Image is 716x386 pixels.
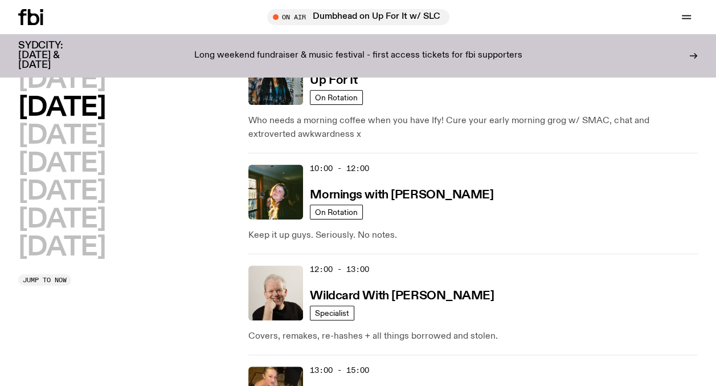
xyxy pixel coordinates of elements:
button: [DATE] [18,67,105,93]
button: [DATE] [18,95,105,121]
span: 10:00 - 12:00 [310,163,369,174]
p: Long weekend fundraiser & music festival - first access tickets for fbi supporters [194,51,522,61]
p: Who needs a morning coffee when you have Ify! Cure your early morning grog w/ SMAC, chat and extr... [248,114,698,141]
button: On AirDumbhead on Up For It w/ SLC [267,9,449,25]
a: Wildcard With [PERSON_NAME] [310,288,494,302]
p: Covers, remakes, re-hashes + all things borrowed and stolen. [248,330,698,343]
img: Stuart is smiling charmingly, wearing a black t-shirt against a stark white background. [248,266,303,320]
span: Specialist [315,308,349,317]
a: On Rotation [310,90,363,105]
h3: SYDCITY: [DATE] & [DATE] [18,41,91,70]
span: On Rotation [315,93,358,101]
button: [DATE] [18,235,105,261]
span: 12:00 - 13:00 [310,264,369,275]
span: Jump to now [23,277,67,283]
h3: Mornings with [PERSON_NAME] [310,189,493,201]
span: 13:00 - 15:00 [310,365,369,376]
a: Specialist [310,306,354,320]
button: [DATE] [18,179,105,205]
a: On Rotation [310,205,363,220]
p: Keep it up guys. Seriously. No notes. [248,229,698,242]
a: Mornings with [PERSON_NAME] [310,187,493,201]
button: [DATE] [18,123,105,149]
h3: Wildcard With [PERSON_NAME] [310,290,494,302]
button: [DATE] [18,151,105,177]
button: [DATE] [18,207,105,233]
a: Up For It [310,72,357,87]
img: Freya smiles coyly as she poses for the image. [248,165,303,220]
button: Jump to now [18,274,71,286]
img: Ify - a Brown Skin girl with black braided twists, looking up to the side with her tongue stickin... [248,50,303,105]
h3: Up For It [310,75,357,87]
span: On Rotation [315,208,358,216]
